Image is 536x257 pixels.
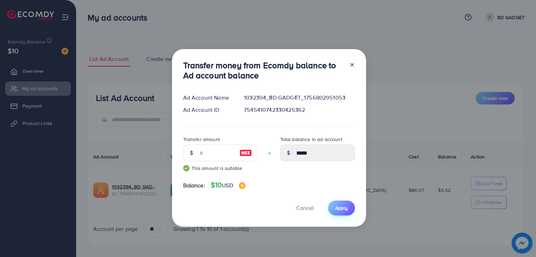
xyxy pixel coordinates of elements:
[211,181,246,189] h4: $10
[335,204,348,211] span: Apply
[239,149,252,157] img: image
[239,182,246,189] img: image
[288,201,322,216] button: Cancel
[328,201,355,216] button: Apply
[183,181,205,189] span: Balance:
[238,106,360,114] div: 7545410742330425362
[183,165,258,172] small: This amount is suitable
[183,165,189,171] img: guide
[280,136,342,143] label: Total balance in ad account
[178,106,239,114] div: Ad Account ID
[183,60,344,80] h3: Transfer money from Ecomdy balance to Ad account balance
[296,204,314,212] span: Cancel
[222,181,233,189] span: USD
[238,94,360,102] div: 1032394_BD GADGET_1756802951053
[183,136,220,143] label: Transfer amount
[178,94,239,102] div: Ad Account Name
